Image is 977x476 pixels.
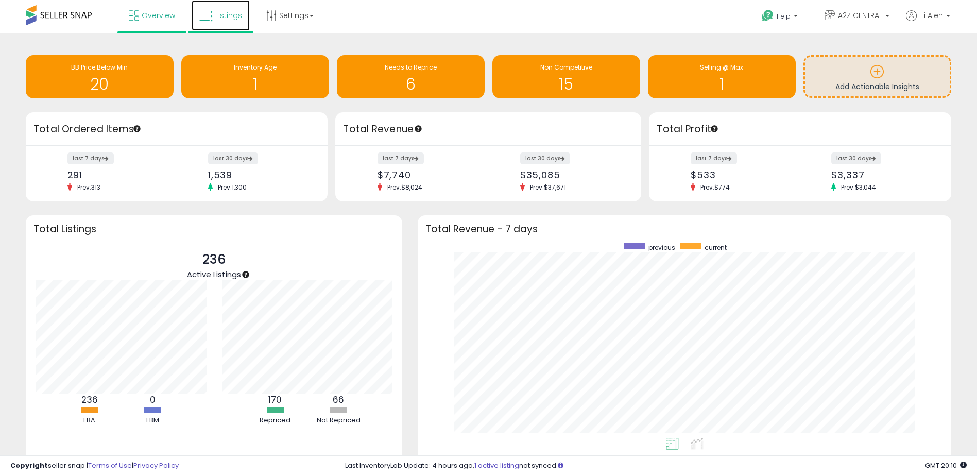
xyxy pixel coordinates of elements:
[244,416,306,426] div: Repriced
[333,394,344,406] b: 66
[208,169,310,180] div: 1,539
[805,57,950,96] a: Add Actionable Insights
[492,55,640,98] a: Non Competitive 15
[705,243,727,252] span: current
[132,124,142,133] div: Tooltip anchor
[925,461,967,470] span: 2025-08-11 20:10 GMT
[343,122,633,137] h3: Total Revenue
[836,183,881,192] span: Prev: $3,044
[425,225,944,233] h3: Total Revenue - 7 days
[835,81,919,92] span: Add Actionable Insights
[385,63,437,72] span: Needs to Reprice
[208,152,258,164] label: last 30 days
[186,76,324,93] h1: 1
[691,152,737,164] label: last 7 days
[831,169,933,180] div: $3,337
[653,76,791,93] h1: 1
[382,183,427,192] span: Prev: $8,024
[72,183,106,192] span: Prev: 313
[520,152,570,164] label: last 30 days
[474,461,519,470] a: 1 active listing
[33,122,320,137] h3: Total Ordered Items
[67,152,114,164] label: last 7 days
[81,394,98,406] b: 236
[67,169,169,180] div: 291
[498,76,635,93] h1: 15
[10,461,48,470] strong: Copyright
[187,269,241,280] span: Active Listings
[700,63,743,72] span: Selling @ Max
[234,63,277,72] span: Inventory Age
[88,461,132,470] a: Terms of Use
[150,394,156,406] b: 0
[906,10,950,33] a: Hi Alen
[213,183,252,192] span: Prev: 1,300
[10,461,179,471] div: seller snap | |
[31,76,168,93] h1: 20
[525,183,571,192] span: Prev: $37,671
[414,124,423,133] div: Tooltip anchor
[181,55,329,98] a: Inventory Age 1
[345,461,967,471] div: Last InventoryLab Update: 4 hours ago, not synced.
[753,2,808,33] a: Help
[691,169,793,180] div: $533
[777,12,791,21] span: Help
[695,183,735,192] span: Prev: $774
[241,270,250,279] div: Tooltip anchor
[122,416,184,426] div: FBM
[761,9,774,22] i: Get Help
[187,250,241,269] p: 236
[26,55,174,98] a: BB Price Below Min 20
[378,152,424,164] label: last 7 days
[133,461,179,470] a: Privacy Policy
[268,394,282,406] b: 170
[337,55,485,98] a: Needs to Reprice 6
[378,169,481,180] div: $7,740
[342,76,479,93] h1: 6
[59,416,121,426] div: FBA
[558,462,563,469] i: Click here to read more about un-synced listings.
[33,225,395,233] h3: Total Listings
[919,10,943,21] span: Hi Alen
[540,63,592,72] span: Non Competitive
[215,10,242,21] span: Listings
[307,416,369,426] div: Not Repriced
[838,10,882,21] span: A2Z CENTRAL
[648,55,796,98] a: Selling @ Max 1
[657,122,943,137] h3: Total Profit
[710,124,719,133] div: Tooltip anchor
[520,169,624,180] div: $35,085
[648,243,675,252] span: previous
[71,63,128,72] span: BB Price Below Min
[142,10,175,21] span: Overview
[831,152,881,164] label: last 30 days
